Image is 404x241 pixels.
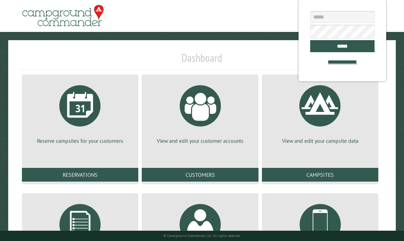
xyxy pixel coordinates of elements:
a: View and edit your campsite data [270,80,370,145]
a: Reserve campsites for your customers [30,80,130,145]
small: © Campground Commander LLC. All rights reserved. [163,233,241,238]
a: Customers [142,168,258,182]
p: View and edit your campsite data [270,137,370,145]
h1: Dashboard [20,51,384,70]
p: Reserve campsites for your customers [30,137,130,145]
a: Campsites [262,168,378,182]
a: Reservations [22,168,138,182]
a: View and edit your customer accounts [150,80,250,145]
img: Campground Commander [20,2,106,29]
p: View and edit your customer accounts [150,137,250,145]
